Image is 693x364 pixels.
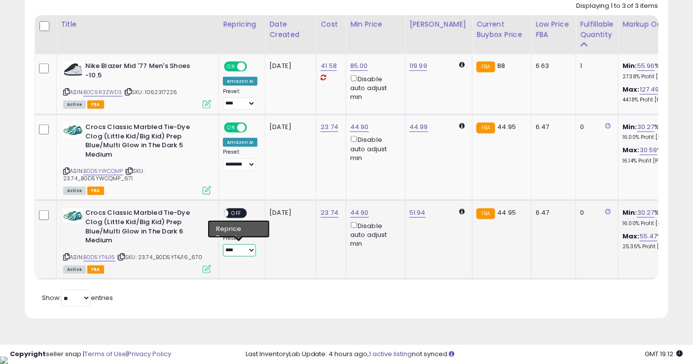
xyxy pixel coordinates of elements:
[409,208,426,218] a: 51.94
[223,88,257,110] div: Preset:
[225,63,237,71] span: ON
[476,19,527,40] div: Current Buybox Price
[409,122,428,132] a: 44.99
[536,62,568,70] div: 6.63
[640,85,659,95] a: 127.49
[409,61,427,71] a: 119.99
[246,350,683,359] div: Last InventoryLab Update: 4 hours ago, not synced.
[622,232,640,241] b: Max:
[459,123,465,129] i: Calculated using Dynamic Max Price.
[350,61,368,71] a: 85.00
[321,61,337,71] a: 41.58
[63,265,86,274] span: All listings currently available for purchase on Amazon
[63,123,211,194] div: ASIN:
[63,167,145,182] span: | SKU: 23.74_B0D5YWCQMP_671
[83,253,115,262] a: B0D5YT4J16
[645,349,683,359] span: 2025-08-11 19:12 GMT
[128,349,171,359] a: Privacy Policy
[63,208,211,272] div: ASIN:
[536,123,568,132] div: 6.47
[63,208,83,223] img: 41hQXSvEQ+L._SL40_.jpg
[637,61,655,71] a: 55.96
[580,123,611,132] div: 0
[622,61,637,70] b: Min:
[536,208,568,217] div: 6.47
[85,208,205,247] b: Crocs Classic Marbled Tie-Dye Clog (Little Kid/Big Kid) Prep Blue/Multi Glow in The Dark 6 Medium
[85,62,205,82] b: Nike Blazer Mid '77 Men's Shoes -10.5
[459,208,465,215] i: Calculated using Dynamic Max Price.
[63,62,211,107] div: ASIN:
[321,122,338,132] a: 23.74
[321,208,338,218] a: 23.74
[476,62,495,72] small: FBA
[228,209,244,218] span: OFF
[622,85,640,94] b: Max:
[640,232,657,241] a: 55.47
[223,235,257,257] div: Preset:
[409,19,468,30] div: [PERSON_NAME]
[124,88,178,96] span: | SKU: 1062317226
[63,62,83,78] img: 41h8pRf-8zL._SL40_.jpg
[223,224,257,232] div: Amazon AI
[269,123,309,132] div: [DATE]
[223,149,257,171] div: Preset:
[223,138,257,147] div: Amazon AI
[536,19,572,40] div: Low Price FBA
[225,124,237,132] span: ON
[350,73,398,102] div: Disable auto adjust min
[87,187,104,195] span: FBA
[350,208,369,218] a: 44.90
[350,220,398,249] div: Disable auto adjust min
[498,208,516,217] span: 44.95
[640,145,657,155] a: 30.59
[637,208,655,218] a: 30.27
[476,123,495,133] small: FBA
[223,77,257,86] div: Amazon AI
[61,19,215,30] div: Title
[622,145,640,155] b: Max:
[622,122,637,132] b: Min:
[10,350,171,359] div: seller snap | |
[117,253,203,261] span: | SKU: 23.74_B0D5YT4J16_670
[63,100,86,109] span: All listings currently available for purchase on Amazon
[476,208,495,219] small: FBA
[580,62,611,70] div: 1
[269,208,309,217] div: [DATE]
[87,265,104,274] span: FBA
[269,62,309,70] div: [DATE]
[87,100,104,109] span: FBA
[246,124,261,132] span: OFF
[498,61,506,70] span: 88
[63,123,83,137] img: 41hQXSvEQ+L._SL40_.jpg
[369,349,412,359] a: 1 active listing
[350,134,398,163] div: Disable auto adjust min
[83,167,123,175] a: B0D5YWCQMP
[223,19,261,30] div: Repricing
[498,122,516,132] span: 44.95
[580,208,611,217] div: 0
[576,1,658,11] div: Displaying 1 to 3 of 3 items
[269,19,312,40] div: Date Created
[459,62,465,68] i: Calculated using Dynamic Max Price.
[622,208,637,217] b: Min:
[83,88,122,97] a: B0C9R3ZWD3
[84,349,126,359] a: Terms of Use
[350,122,369,132] a: 44.90
[246,63,261,71] span: OFF
[63,187,86,195] span: All listings currently available for purchase on Amazon
[42,293,113,302] span: Show: entries
[85,123,205,162] b: Crocs Classic Marbled Tie-Dye Clog (Little Kid/Big Kid) Prep Blue/Multi Glow in The Dark 5 Medium
[350,19,401,30] div: Min Price
[321,19,342,30] div: Cost
[637,122,655,132] a: 30.27
[580,19,614,40] div: Fulfillable Quantity
[10,349,46,359] strong: Copyright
